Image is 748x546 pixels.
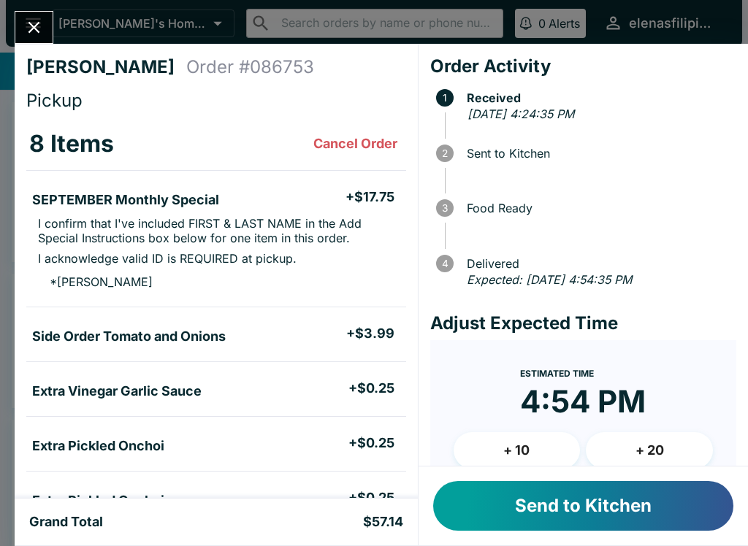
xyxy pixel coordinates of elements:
[430,55,736,77] h4: Order Activity
[442,147,448,159] text: 2
[433,481,733,531] button: Send to Kitchen
[26,90,83,111] span: Pickup
[348,380,394,397] h5: + $0.25
[441,258,448,269] text: 4
[430,312,736,334] h4: Adjust Expected Time
[38,216,394,245] p: I confirm that I've included FIRST & LAST NAME in the Add Special Instructions box below for one ...
[586,432,713,469] button: + 20
[467,107,574,121] em: [DATE] 4:24:35 PM
[308,129,403,158] button: Cancel Order
[38,251,297,266] p: I acknowledge valid ID is REQUIRED at pickup.
[467,272,632,287] em: Expected: [DATE] 4:54:35 PM
[32,328,226,345] h5: Side Order Tomato and Onions
[32,191,219,209] h5: SEPTEMBER Monthly Special
[348,489,394,507] h5: + $0.25
[520,368,594,379] span: Estimated Time
[15,12,53,43] button: Close
[459,91,736,104] span: Received
[454,432,581,469] button: + 10
[346,188,394,206] h5: + $17.75
[459,257,736,270] span: Delivered
[32,382,202,400] h5: Extra Vinegar Garlic Sauce
[459,201,736,215] span: Food Ready
[26,56,186,78] h4: [PERSON_NAME]
[32,437,164,455] h5: Extra Pickled Onchoi
[363,513,403,531] h5: $57.14
[29,513,103,531] h5: Grand Total
[348,434,394,452] h5: + $0.25
[459,147,736,160] span: Sent to Kitchen
[443,92,447,104] text: 1
[32,492,164,510] h5: Extra Pickled Onchoi
[38,274,153,289] p: * [PERSON_NAME]
[520,382,646,420] time: 4:54 PM
[29,129,114,158] h3: 8 Items
[442,202,448,214] text: 3
[186,56,314,78] h4: Order # 086753
[346,325,394,342] h5: + $3.99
